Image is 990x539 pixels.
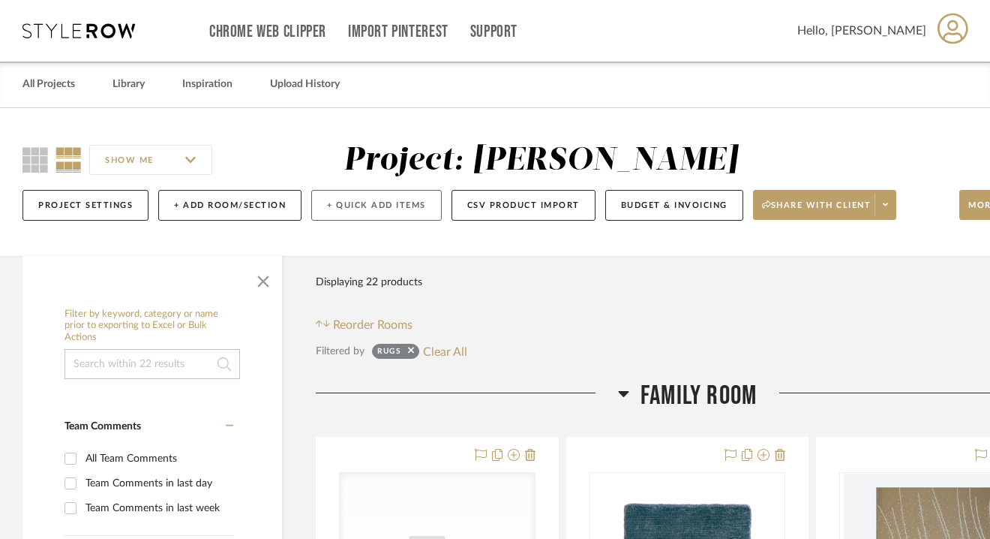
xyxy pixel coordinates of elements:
[209,26,326,38] a: Chrome Web Clipper
[64,309,240,344] h6: Filter by keyword, category or name prior to exporting to Excel or Bulk Actions
[605,190,743,221] button: Budget & Invoicing
[270,74,340,95] a: Upload History
[85,496,229,520] div: Team Comments in last week
[451,190,595,221] button: CSV Product Import
[182,74,232,95] a: Inspiration
[470,26,517,38] a: Support
[64,421,141,432] span: Team Comments
[753,190,897,220] button: Share with client
[762,200,871,222] span: Share with client
[85,447,229,471] div: All Team Comments
[158,190,301,221] button: + Add Room/Section
[64,349,240,379] input: Search within 22 results
[640,380,757,412] span: Family Room
[248,263,278,294] button: Close
[85,471,229,495] div: Team Comments in last day
[333,316,412,334] span: Reorder Rooms
[797,22,926,40] span: Hello, [PERSON_NAME]
[377,346,400,361] div: Rugs
[343,145,738,176] div: Project: [PERSON_NAME]
[316,316,412,334] button: Reorder Rooms
[348,26,448,38] a: Import Pinterest
[423,342,467,361] button: Clear All
[22,74,75,95] a: All Projects
[316,267,422,297] div: Displaying 22 products
[311,190,442,221] button: + Quick Add Items
[22,190,148,221] button: Project Settings
[112,74,145,95] a: Library
[316,343,364,360] div: Filtered by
